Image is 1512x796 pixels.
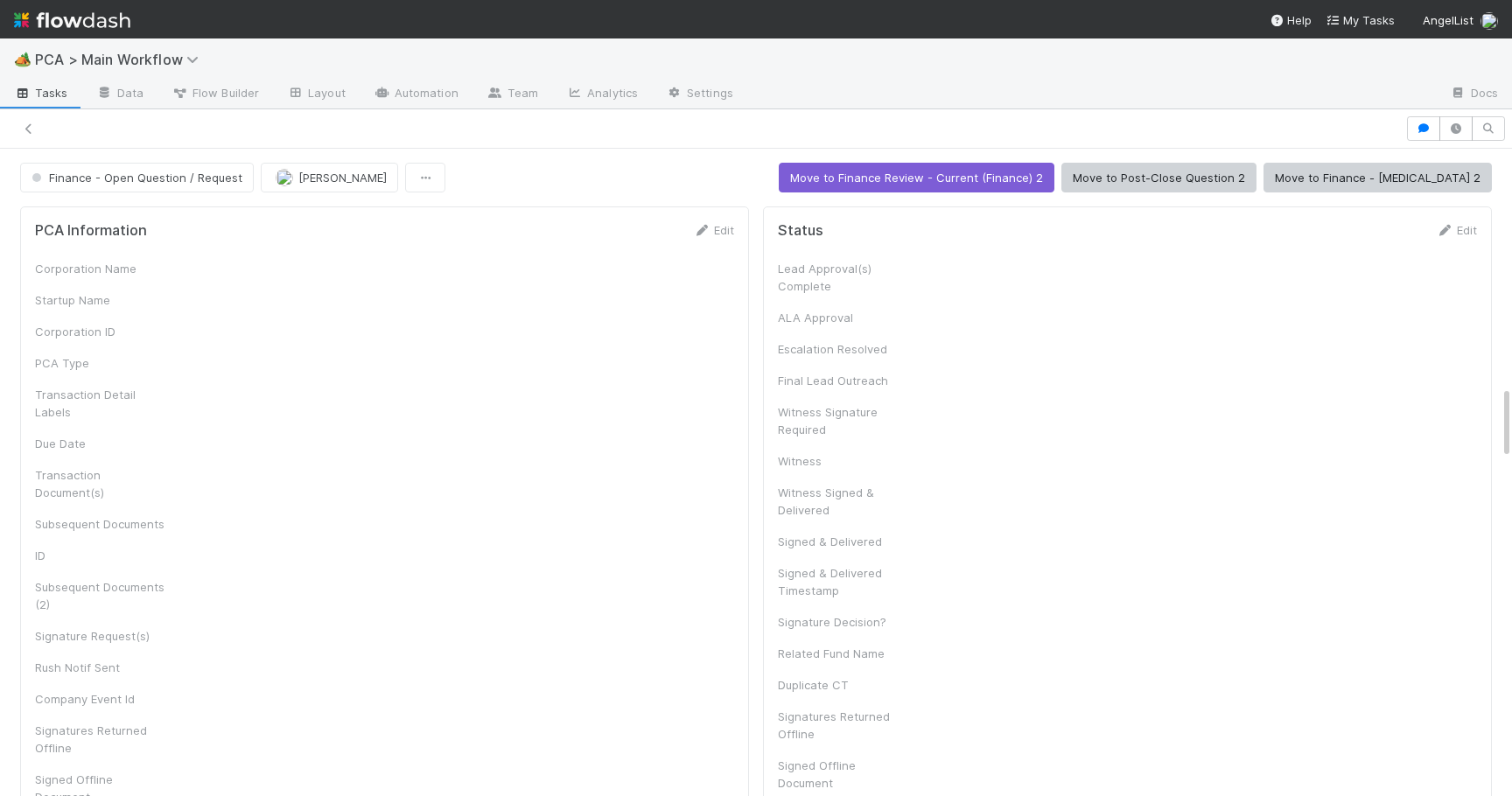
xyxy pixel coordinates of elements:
a: Layout [273,80,360,108]
span: My Tasks [1326,13,1395,27]
div: Rush Notif Sent [35,659,166,676]
div: Transaction Detail Labels [35,386,166,421]
div: Transaction Document(s) [35,466,166,501]
span: 🏕️ [14,52,31,66]
img: logo-inverted-e16ddd16eac7371096b0.svg [14,5,130,35]
div: Signed Offline Document [778,757,909,792]
a: Team [472,80,552,108]
a: Automation [360,80,472,108]
div: Duplicate CT [778,676,909,694]
a: My Tasks [1326,11,1395,29]
div: Startup Name [35,291,166,309]
img: avatar_ba0ef937-97b0-4cb1-a734-c46f876909ef.png [1480,12,1498,30]
a: Edit [1436,223,1477,237]
div: Corporation ID [35,323,166,340]
div: Due Date [35,435,166,452]
div: Subsequent Documents (2) [35,578,166,613]
div: Corporation Name [35,260,166,277]
span: Tasks [14,84,68,101]
div: PCA Type [35,354,166,372]
button: [PERSON_NAME] [261,163,398,192]
h5: PCA Information [35,222,147,240]
div: Witness Signed & Delivered [778,484,909,519]
div: Witness Signature Required [778,403,909,438]
div: Related Fund Name [778,645,909,662]
a: Analytics [552,80,652,108]
div: Witness [778,452,909,470]
span: [PERSON_NAME] [298,171,387,185]
div: Signed & Delivered [778,533,909,550]
div: Lead Approval(s) Complete [778,260,909,295]
h5: Status [778,222,823,240]
span: PCA > Main Workflow [35,51,207,68]
a: Settings [652,80,747,108]
div: Company Event Id [35,690,166,708]
div: ALA Approval [778,309,909,326]
span: AngelList [1423,13,1473,27]
div: ID [35,547,166,564]
a: Docs [1436,80,1512,108]
a: Data [82,80,157,108]
div: Signatures Returned Offline [778,708,909,743]
div: Subsequent Documents [35,515,166,533]
button: Move to Finance Review - Current (Finance) 2 [779,163,1054,192]
div: Signatures Returned Offline [35,722,166,757]
a: Flow Builder [157,80,273,108]
button: Move to Finance - [MEDICAL_DATA] 2 [1263,163,1492,192]
button: Move to Post-Close Question 2 [1061,163,1256,192]
div: Help [1270,11,1312,29]
a: Edit [693,223,734,237]
span: Flow Builder [171,84,259,101]
div: Signature Request(s) [35,627,166,645]
img: avatar_ddac2f35-6c49-494a-9355-db49d32eca49.png [276,169,293,186]
div: Signed & Delivered Timestamp [778,564,909,599]
span: Finance - Open Question / Request [28,171,242,185]
button: Finance - Open Question / Request [20,163,254,192]
div: Escalation Resolved [778,340,909,358]
div: Final Lead Outreach [778,372,909,389]
div: Signature Decision? [778,613,909,631]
